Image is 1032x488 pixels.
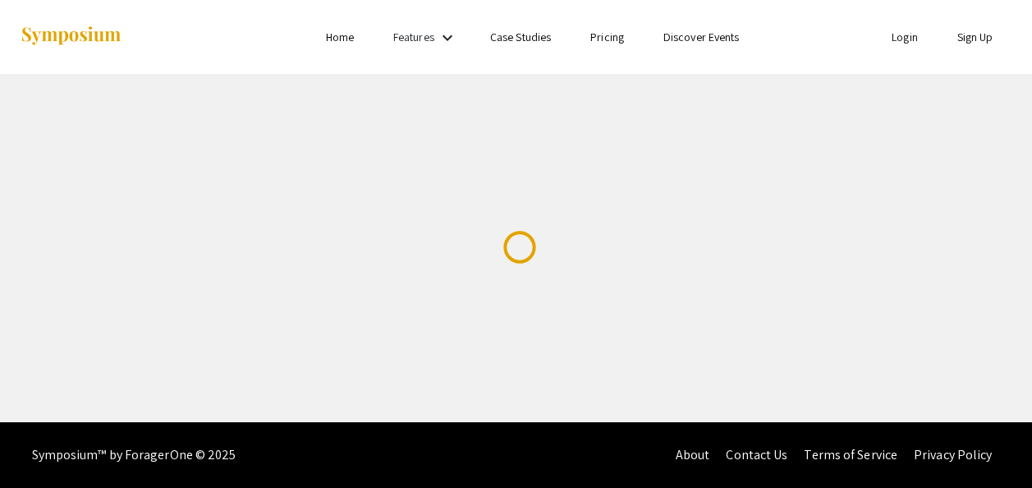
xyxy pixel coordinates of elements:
a: Case Studies [490,30,551,44]
a: Sign Up [957,30,993,44]
a: Privacy Policy [914,446,992,463]
img: Symposium by ForagerOne [20,25,122,48]
a: Discover Events [663,30,740,44]
a: Login [892,30,918,44]
a: Home [326,30,354,44]
div: Symposium™ by ForagerOne © 2025 [32,422,236,488]
a: About [676,446,710,463]
iframe: Chat [962,414,1020,476]
a: Features [393,30,434,44]
a: Terms of Service [804,446,897,463]
mat-icon: Expand Features list [438,28,457,48]
a: Contact Us [726,446,787,463]
a: Pricing [590,30,624,44]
